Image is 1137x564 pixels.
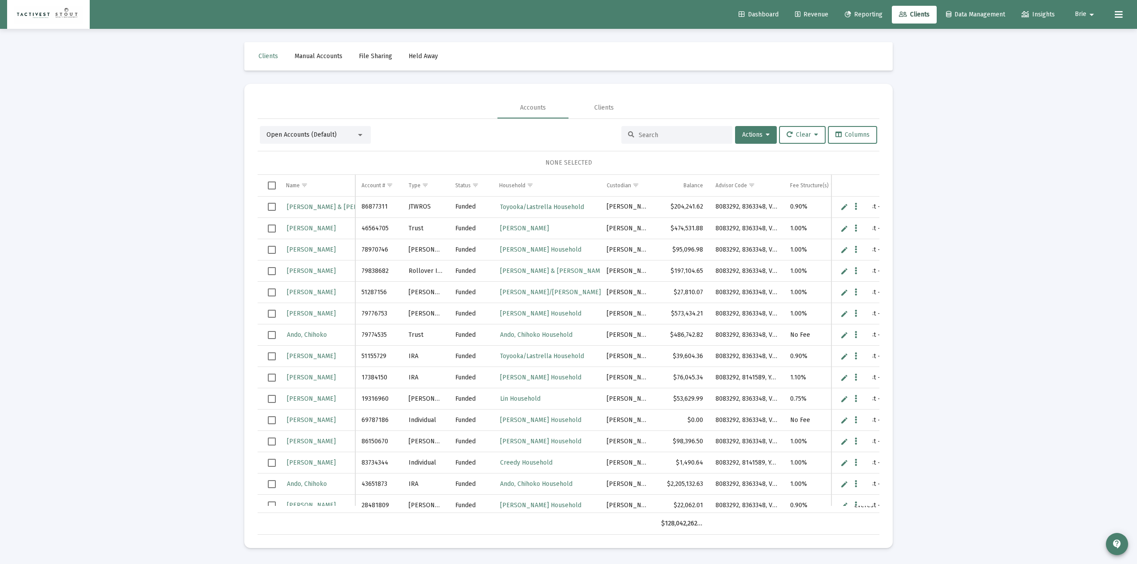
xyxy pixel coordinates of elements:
[731,6,786,24] a: Dashboard
[709,431,784,452] td: 8083292, 8363348, VG9
[499,414,582,426] a: [PERSON_NAME] Household
[287,352,336,360] span: [PERSON_NAME]
[287,331,327,339] span: Ando, Chihoko
[402,303,449,324] td: [PERSON_NAME]
[520,103,546,112] div: Accounts
[455,352,487,361] div: Funded
[286,201,394,213] a: [PERSON_NAME] & [PERSON_NAME]
[268,459,276,467] div: Select row
[1064,5,1108,23] button: Brie
[500,459,553,466] span: Creedy Household
[287,416,336,424] span: [PERSON_NAME]
[287,374,336,381] span: [PERSON_NAME]
[742,131,770,138] span: Actions
[499,371,582,384] a: [PERSON_NAME] Household
[294,52,342,60] span: Manual Accounts
[500,246,581,253] span: [PERSON_NAME] Household
[355,303,402,324] td: 79776753
[402,346,449,367] td: IRA
[355,324,402,346] td: 79774535
[600,324,655,346] td: [PERSON_NAME]
[848,495,902,516] td: Everest - 100%
[499,182,525,189] div: Household
[784,367,848,388] td: 1.10%
[1086,6,1097,24] mat-icon: arrow_drop_down
[359,52,392,60] span: File Sharing
[848,410,902,431] td: Everest - 100%
[286,243,337,256] a: [PERSON_NAME]
[500,203,584,211] span: Toyooka/Lastrella Household
[500,288,601,296] span: [PERSON_NAME]/[PERSON_NAME]
[402,410,449,431] td: Individual
[268,395,276,403] div: Select row
[748,182,755,189] span: Show filter options for column 'Advisor Code'
[848,346,902,367] td: Everest - 100%
[287,480,327,488] span: Ando, Chihoko
[287,225,336,232] span: [PERSON_NAME]
[709,388,784,410] td: 8083292, 8363348, VG9
[784,239,848,260] td: 1.00%
[402,175,449,196] td: Column Type
[266,131,337,138] span: Open Accounts (Default)
[848,367,902,388] td: Everest - 100%
[455,416,487,425] div: Funded
[655,197,709,218] td: $204,241.62
[286,264,337,277] a: [PERSON_NAME]
[840,203,848,211] a: Edit
[655,346,709,367] td: $39,604.36
[268,181,276,189] div: Select all
[527,182,533,189] span: Show filter options for column 'Household'
[655,303,709,324] td: $573,434.21
[286,222,337,235] a: [PERSON_NAME]
[287,246,336,253] span: [PERSON_NAME]
[500,416,581,424] span: [PERSON_NAME] Household
[14,6,83,24] img: Dashboard
[607,182,631,189] div: Custodian
[455,182,471,189] div: Status
[739,11,779,18] span: Dashboard
[840,267,848,275] a: Edit
[355,218,402,239] td: 46564705
[892,6,937,24] a: Clients
[355,431,402,452] td: 86150670
[455,501,487,510] div: Funded
[355,495,402,516] td: 28481809
[402,260,449,282] td: Rollover IRA
[499,477,573,490] a: Ando, Chihoko Household
[286,435,337,448] a: [PERSON_NAME]
[600,473,655,495] td: [PERSON_NAME]
[455,288,487,297] div: Funded
[286,286,337,299] a: [PERSON_NAME]
[709,410,784,431] td: 8083292, 8363348, VG9
[500,501,581,509] span: [PERSON_NAME] Household
[455,267,487,276] div: Funded
[840,225,848,233] a: Edit
[830,182,837,189] span: Show filter options for column 'Fee Structure(s)'
[848,239,902,260] td: Everest - 100%
[790,182,829,189] div: Fee Structure(s)
[455,480,487,489] div: Funded
[455,331,487,339] div: Funded
[402,431,449,452] td: [PERSON_NAME]
[709,495,784,516] td: 8083292, 8363348, VG9
[1014,6,1062,24] a: Insights
[655,452,709,473] td: $1,490.64
[280,175,355,196] td: Column Name
[500,225,549,232] span: [PERSON_NAME]
[499,286,602,299] a: [PERSON_NAME]/[PERSON_NAME]
[840,459,848,467] a: Edit
[422,182,429,189] span: Show filter options for column 'Type'
[600,410,655,431] td: [PERSON_NAME]
[709,197,784,218] td: 8083292, 8363348, VG9
[848,473,902,495] td: Everest - 100%
[472,182,479,189] span: Show filter options for column 'Status'
[600,495,655,516] td: [PERSON_NAME]
[600,239,655,260] td: [PERSON_NAME]
[655,495,709,516] td: $22,062.01
[784,473,848,495] td: 1.00%
[268,438,276,446] div: Select row
[784,346,848,367] td: 0.90%
[455,224,487,233] div: Funded
[709,239,784,260] td: 8083292, 8363348, VG9
[455,394,487,403] div: Funded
